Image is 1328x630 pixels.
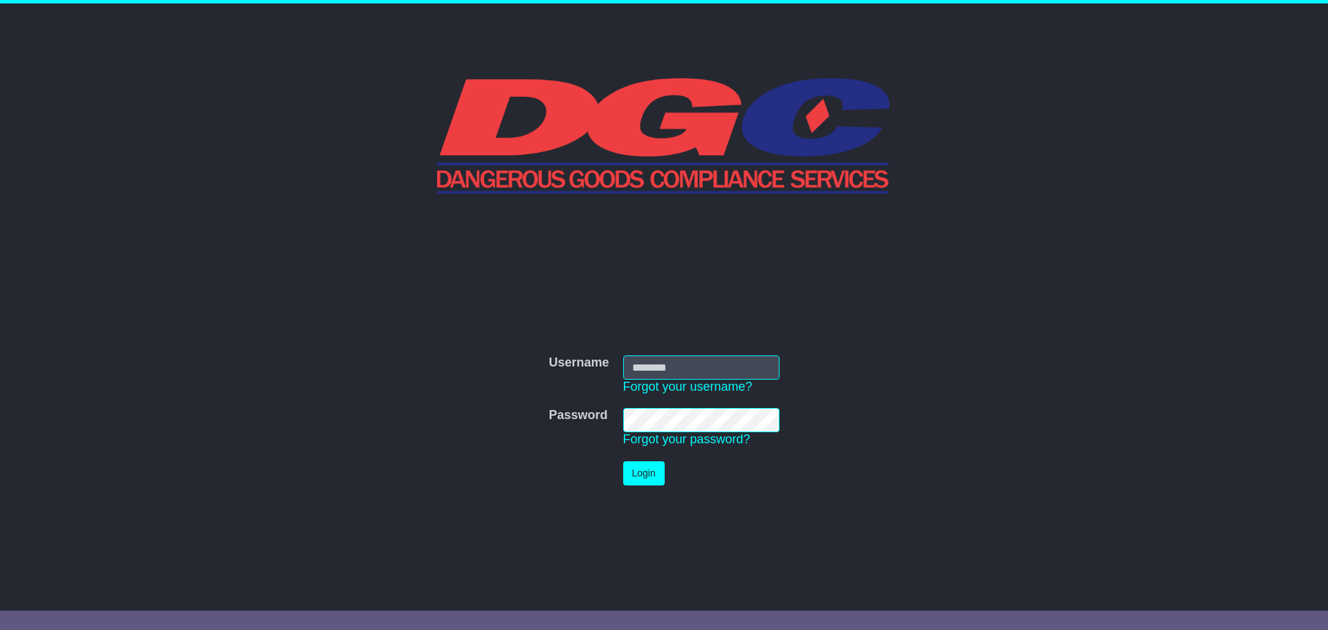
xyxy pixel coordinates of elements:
img: DGC QLD [437,76,892,194]
label: Password [548,408,607,423]
a: Forgot your username? [623,380,753,393]
label: Username [548,355,609,371]
a: Forgot your password? [623,432,750,446]
button: Login [623,461,665,485]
